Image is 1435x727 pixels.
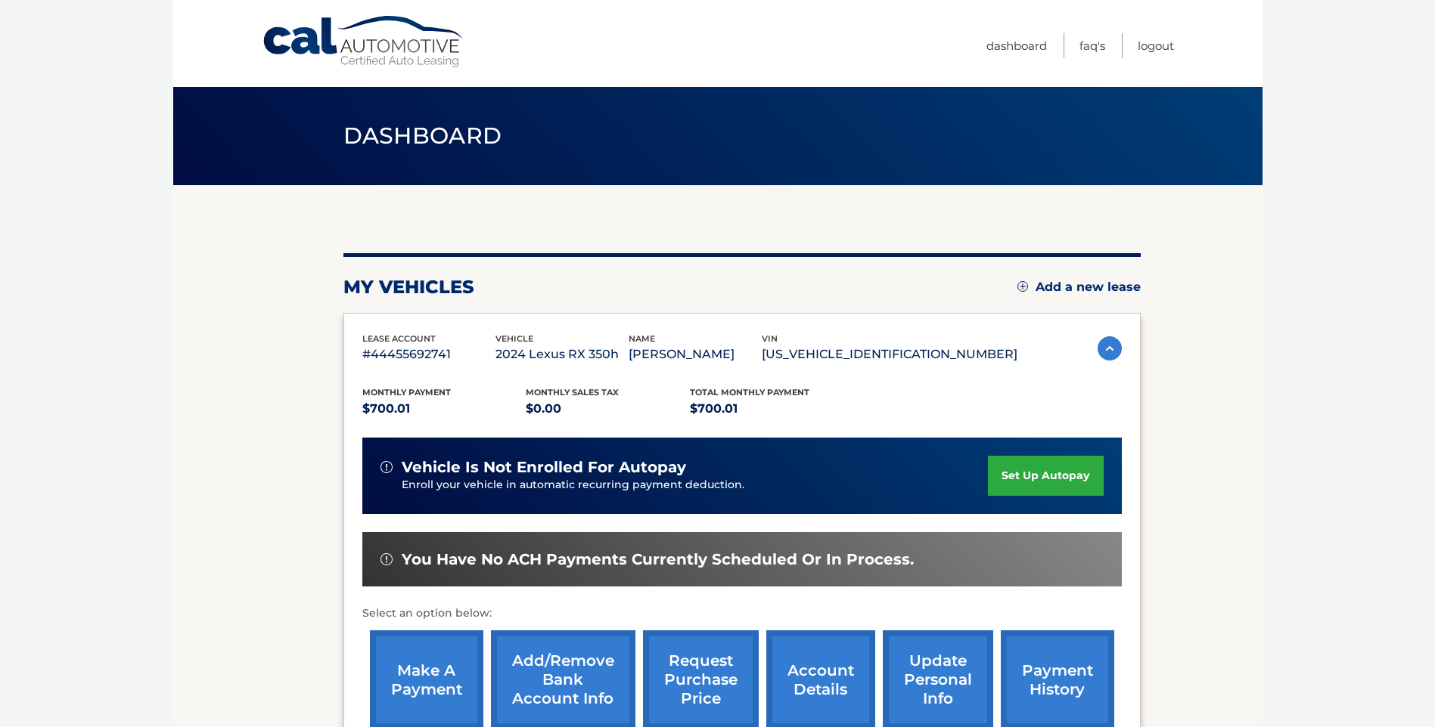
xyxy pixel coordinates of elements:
a: Dashboard [986,33,1047,58]
span: vehicle is not enrolled for autopay [402,458,686,477]
span: Total Monthly Payment [690,387,809,398]
p: Select an option below: [362,605,1122,623]
span: Dashboard [343,122,502,150]
p: 2024 Lexus RX 350h [495,344,629,365]
span: Monthly sales Tax [526,387,619,398]
img: add.svg [1017,281,1028,292]
p: $700.01 [362,398,526,419]
a: Logout [1138,33,1174,58]
img: alert-white.svg [380,553,393,565]
p: #44455692741 [362,344,495,365]
p: [US_VEHICLE_IDENTIFICATION_NUMBER] [762,344,1017,365]
span: vehicle [495,333,533,344]
a: Cal Automotive [262,15,466,69]
p: [PERSON_NAME] [629,344,762,365]
p: $0.00 [526,398,690,419]
span: You have no ACH payments currently scheduled or in process. [402,550,914,569]
span: lease account [362,333,436,344]
span: vin [762,333,778,344]
span: Monthly Payment [362,387,451,398]
a: FAQ's [1079,33,1105,58]
a: Add a new lease [1017,280,1141,295]
img: alert-white.svg [380,461,393,473]
p: Enroll your vehicle in automatic recurring payment deduction. [402,477,989,493]
h2: my vehicles [343,276,474,299]
img: accordion-active.svg [1098,336,1122,360]
p: $700.01 [690,398,854,419]
a: set up autopay [988,456,1103,496]
span: name [629,333,655,344]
